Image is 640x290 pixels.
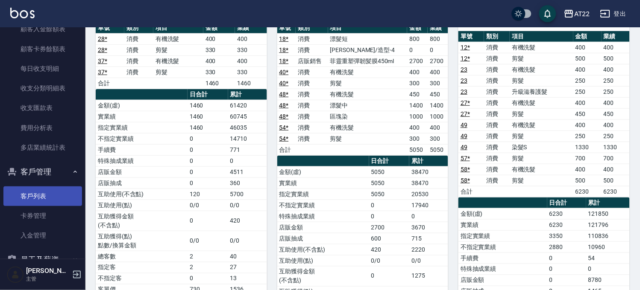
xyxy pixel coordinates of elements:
th: 業績 [235,23,267,34]
td: 互助獲得(點) 點數/換算金額 [96,231,188,251]
td: 700 [573,153,602,164]
th: 項目 [510,31,573,42]
td: 420 [369,244,410,255]
td: 消費 [296,33,328,44]
td: 450 [602,108,630,119]
td: 0/0 [228,231,267,251]
td: 8780 [586,275,630,286]
td: 330 [203,67,235,78]
th: 業績 [428,23,448,34]
td: 0 [369,200,410,211]
td: 360 [228,177,267,188]
td: 0 [188,177,228,188]
td: 消費 [296,133,328,144]
td: 有機洗髮 [328,89,408,100]
td: 消費 [296,44,328,55]
td: 實業績 [458,219,547,230]
td: 0 [228,155,267,166]
td: 250 [602,86,630,97]
td: 400 [428,122,448,133]
a: 23 [461,77,467,84]
td: 消費 [484,53,510,64]
td: 消費 [484,64,510,75]
td: 互助使用(不含點) [277,244,369,255]
td: 5050 [428,144,448,155]
td: 0 [188,155,228,166]
td: 400 [602,42,630,53]
td: 消費 [484,108,510,119]
td: 300 [407,133,428,144]
td: 消費 [124,55,153,67]
a: 23 [461,88,467,95]
td: 店販金額 [277,222,369,233]
td: 消費 [124,44,153,55]
td: 剪髮 [510,175,573,186]
td: 330 [235,67,267,78]
td: 消費 [484,142,510,153]
th: 日合計 [547,197,586,209]
td: 450 [573,108,602,119]
td: 剪髮 [153,67,203,78]
td: 0 [188,166,228,177]
td: 互助使用(不含點) [96,188,188,200]
td: 0/0 [409,255,448,266]
th: 日合計 [188,89,228,100]
th: 日合計 [369,156,410,167]
td: 剪髮 [510,53,573,64]
td: 400 [602,97,630,108]
td: 0 [547,252,586,264]
td: 300 [407,78,428,89]
td: 有機洗髮 [510,64,573,75]
td: 手續費 [96,144,188,155]
td: 實業績 [96,111,188,122]
td: 有機洗髮 [510,164,573,175]
td: 消費 [484,97,510,108]
td: 6230 [573,186,602,197]
td: 金額(虛) [277,166,369,177]
td: 消費 [296,67,328,78]
td: 5700 [228,188,267,200]
th: 業績 [602,31,630,42]
td: 400 [573,164,602,175]
td: 300 [428,78,448,89]
td: 金額(虛) [458,208,547,219]
td: 指定實業績 [96,122,188,133]
th: 單號 [277,23,296,34]
th: 累計 [228,89,267,100]
td: 400 [407,122,428,133]
td: 手續費 [458,252,547,264]
td: 剪髮 [510,130,573,142]
table: a dense table [277,23,449,156]
td: 3670 [409,222,448,233]
td: 消費 [296,78,328,89]
td: 5050 [369,166,410,177]
td: 54 [586,252,630,264]
td: 400 [573,64,602,75]
button: AT22 [561,5,593,23]
td: 消費 [484,75,510,86]
td: 1000 [407,111,428,122]
td: 1460 [235,78,267,89]
th: 項目 [328,23,408,34]
td: 6230 [602,186,630,197]
td: 有機洗髮 [153,55,203,67]
td: 400 [235,55,267,67]
td: 121796 [586,219,630,230]
th: 金額 [573,31,602,42]
td: 有機洗髮 [510,42,573,53]
td: 2880 [547,241,586,252]
td: 250 [573,130,602,142]
td: 250 [573,75,602,86]
td: 400 [407,67,428,78]
td: 400 [203,55,235,67]
td: 400 [235,33,267,44]
td: 1460 [188,100,228,111]
td: 5050 [407,144,428,155]
th: 單號 [458,31,484,42]
td: 消費 [484,86,510,97]
td: 店販金額 [458,275,547,286]
td: 600 [369,233,410,244]
td: 400 [573,97,602,108]
a: 入金管理 [3,226,82,245]
td: 2 [188,262,228,273]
